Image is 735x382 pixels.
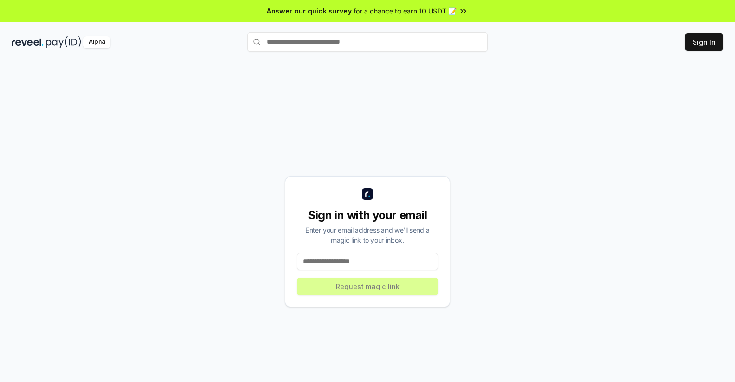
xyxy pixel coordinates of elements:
[685,33,723,51] button: Sign In
[297,225,438,245] div: Enter your email address and we’ll send a magic link to your inbox.
[83,36,110,48] div: Alpha
[354,6,457,16] span: for a chance to earn 10 USDT 📝
[267,6,352,16] span: Answer our quick survey
[297,208,438,223] div: Sign in with your email
[46,36,81,48] img: pay_id
[362,188,373,200] img: logo_small
[12,36,44,48] img: reveel_dark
